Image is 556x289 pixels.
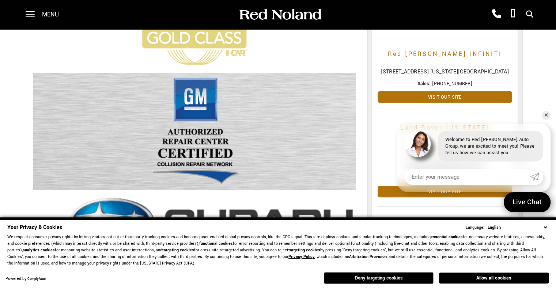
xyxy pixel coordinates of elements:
[33,73,356,190] img: red noland collision center certified GM body shop for GMC buick chevy cadillac chevrolet collisi...
[162,247,194,253] strong: targeting cookies
[504,192,551,212] a: Live Chat
[432,80,472,87] span: [PHONE_NUMBER]
[288,254,315,259] a: Privacy Policy
[5,277,46,281] div: Powered by
[23,247,55,253] strong: analytics cookies
[288,247,320,253] strong: targeting cookies
[378,44,512,64] a: Red [PERSON_NAME] INFINITI
[378,68,512,76] span: [STREET_ADDRESS] [US_STATE][GEOGRAPHIC_DATA]
[378,186,512,197] a: Visit Our Site
[404,131,431,157] img: Agent profile photo
[378,91,512,103] a: Visit Our Site
[27,277,46,281] a: ComplyAuto
[431,234,463,240] strong: essential cookies
[466,225,484,230] div: Language:
[199,241,233,246] strong: functional cookies
[238,8,322,21] img: Red Noland Auto Group
[404,169,530,185] input: Enter your message
[7,234,549,267] p: We respect consumer privacy rights by letting visitors opt out of third-party tracking cookies an...
[378,162,512,170] span: [STREET_ADDRESS][US_STATE]
[486,224,549,231] select: Language Select
[378,118,512,159] a: Land Rover [US_STATE][GEOGRAPHIC_DATA]
[509,197,545,207] span: Live Chat
[438,131,543,161] div: Welcome to Red [PERSON_NAME] Auto Group, we are excited to meet you! Please tell us how we can as...
[439,273,549,284] button: Allow all cookies
[349,254,387,259] strong: Arbitration Provision
[324,272,434,284] button: Deny targeting cookies
[378,212,512,233] a: [PERSON_NAME] Pre-Owned Center
[417,80,431,87] strong: Sales:
[7,224,62,231] span: Your Privacy & Cookies
[530,169,543,185] a: Submit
